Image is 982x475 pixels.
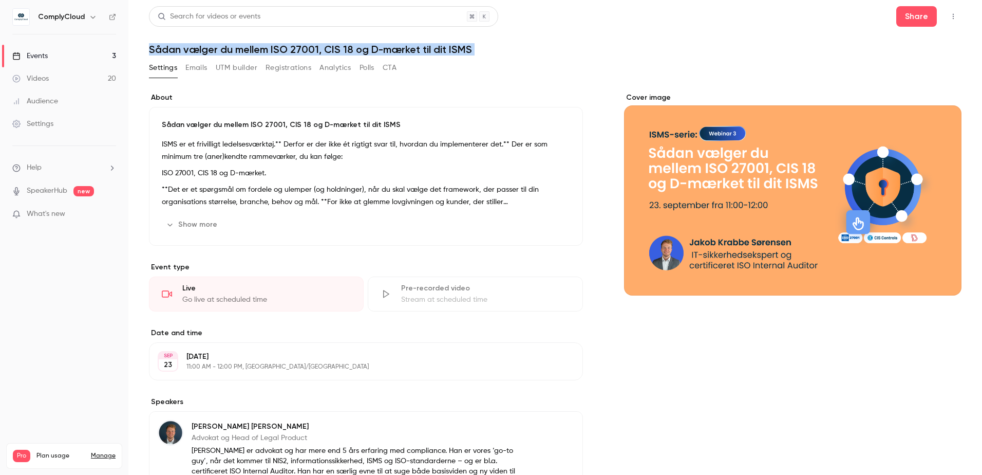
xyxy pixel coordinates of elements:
[73,186,94,196] span: new
[368,277,582,312] div: Pre-recorded videoStream at scheduled time
[27,209,65,220] span: What's new
[159,352,177,359] div: SEP
[149,397,583,407] label: Speakers
[164,360,172,370] p: 23
[13,9,29,25] img: ComplyCloud
[149,277,364,312] div: LiveGo live at scheduled time
[162,184,570,208] p: **Det er et spørgsmål om fordele og ulemper (og holdninger), når du skal vælge det framework, der...
[401,295,570,305] div: Stream at scheduled time
[149,328,583,338] label: Date and time
[360,60,374,76] button: Polls
[383,60,396,76] button: CTA
[401,283,570,294] div: Pre-recorded video
[104,210,116,219] iframe: Noticeable Trigger
[158,11,260,22] div: Search for videos or events
[186,363,528,371] p: 11:00 AM - 12:00 PM, [GEOGRAPHIC_DATA]/[GEOGRAPHIC_DATA]
[896,6,937,27] button: Share
[27,162,42,173] span: Help
[91,452,116,460] a: Manage
[13,450,30,462] span: Pro
[149,60,177,76] button: Settings
[266,60,311,76] button: Registrations
[182,283,351,294] div: Live
[162,138,570,163] p: ISMS er et frivilligt ledelsesværktøj.** Derfor er der ikke ét rigtigt svar til, hvordan du imple...
[27,186,67,196] a: SpeakerHub
[12,162,116,173] li: help-dropdown-opener
[162,120,570,130] p: Sådan vælger du mellem ISO 27001, CIS 18 og D-mærket til dit ISMS
[12,119,53,129] div: Settings
[12,74,49,84] div: Videos
[36,452,85,460] span: Plan usage
[162,167,570,179] p: ISO 27001, CIS 18 og D-mærket.
[149,93,583,103] label: About
[38,12,85,22] h6: ComplyCloud
[12,51,48,61] div: Events
[624,93,961,296] section: Cover image
[192,422,516,432] p: [PERSON_NAME] [PERSON_NAME]
[185,60,207,76] button: Emails
[624,93,961,103] label: Cover image
[12,96,58,106] div: Audience
[319,60,351,76] button: Analytics
[149,262,583,272] p: Event type
[158,421,183,445] img: Jakob Krabbe Sørensen
[162,216,223,233] button: Show more
[192,433,516,443] p: Advokat og Head of Legal Product
[149,43,961,56] h1: Sådan vælger du mellem ISO 27001, CIS 18 og D-mærket til dit ISMS
[216,60,257,76] button: UTM builder
[186,352,528,362] p: [DATE]
[182,295,351,305] div: Go live at scheduled time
